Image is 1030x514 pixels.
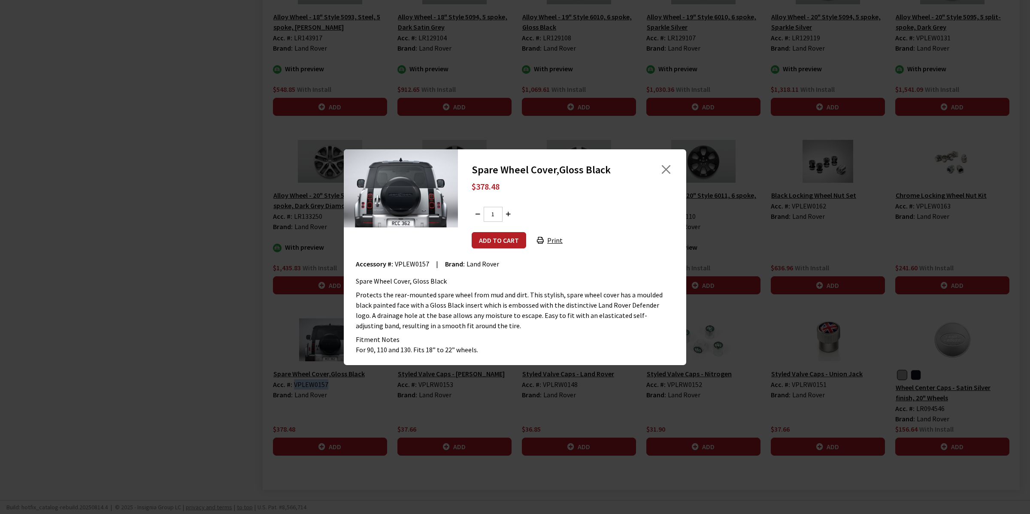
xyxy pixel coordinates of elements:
[660,163,673,176] button: Close
[356,345,674,355] div: For 90, 110 and 130. Fits 18” to 22” wheels.
[436,260,438,268] span: |
[356,259,393,269] label: Accessory #:
[395,260,429,268] span: VPLEW0157
[530,232,570,248] button: Print
[445,259,465,269] label: Brand:
[356,276,674,286] div: Spare Wheel Cover, Gloss Black
[472,177,673,197] div: $378.48
[344,149,458,228] img: Image for Spare Wheel Cover,Gloss Black
[356,334,400,345] label: Fitment Notes
[356,290,674,331] div: Protects the rear-mounted spare wheel from mud and dirt. This stylish, spare wheel cover has a mo...
[472,163,637,177] h2: Spare Wheel Cover,Gloss Black
[472,232,526,248] button: Add to cart
[467,260,499,268] span: Land Rover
